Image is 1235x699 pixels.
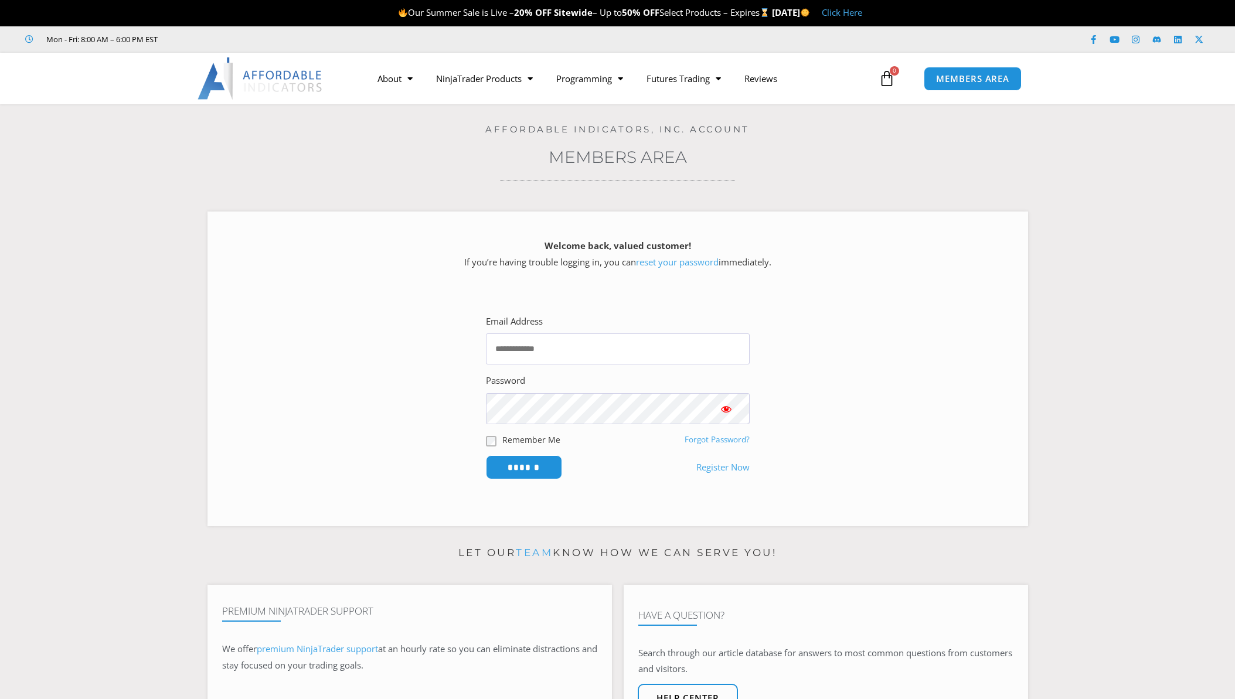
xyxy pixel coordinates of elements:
[635,65,733,92] a: Futures Trading
[486,373,525,389] label: Password
[545,240,691,251] strong: Welcome back, valued customer!
[424,65,545,92] a: NinjaTrader Products
[924,67,1022,91] a: MEMBERS AREA
[398,6,772,18] span: Our Summer Sale is Live – – Up to Select Products – Expires
[174,33,350,45] iframe: Customer reviews powered by Trustpilot
[685,434,750,445] a: Forgot Password?
[696,459,750,476] a: Register Now
[638,645,1013,678] p: Search through our article database for answers to most common questions from customers and visit...
[228,238,1008,271] p: If you’re having trouble logging in, you can immediately.
[502,434,560,446] label: Remember Me
[222,605,597,617] h4: Premium NinjaTrader Support
[516,547,553,558] a: team
[703,393,750,424] button: Show password
[861,62,913,96] a: 0
[622,6,659,18] strong: 50% OFF
[366,65,876,92] nav: Menu
[636,256,719,268] a: reset your password
[257,643,378,654] a: premium NinjaTrader support
[554,6,593,18] strong: Sitewide
[733,65,789,92] a: Reviews
[366,65,424,92] a: About
[545,65,635,92] a: Programming
[207,544,1028,562] p: Let our know how we can serve you!
[198,57,324,100] img: LogoAI | Affordable Indicators – NinjaTrader
[638,609,1013,621] h4: Have A Question?
[890,66,899,76] span: 0
[485,124,750,135] a: Affordable Indicators, Inc. Account
[760,8,769,17] img: ⌛
[936,74,1009,83] span: MEMBERS AREA
[222,643,257,654] span: We offer
[43,32,158,46] span: Mon - Fri: 8:00 AM – 6:00 PM EST
[549,147,687,167] a: Members Area
[514,6,552,18] strong: 20% OFF
[822,6,862,18] a: Click Here
[399,8,407,17] img: 🔥
[772,6,810,18] strong: [DATE]
[486,313,543,330] label: Email Address
[222,643,597,671] span: at an hourly rate so you can eliminate distractions and stay focused on your trading goals.
[801,8,809,17] img: 🌞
